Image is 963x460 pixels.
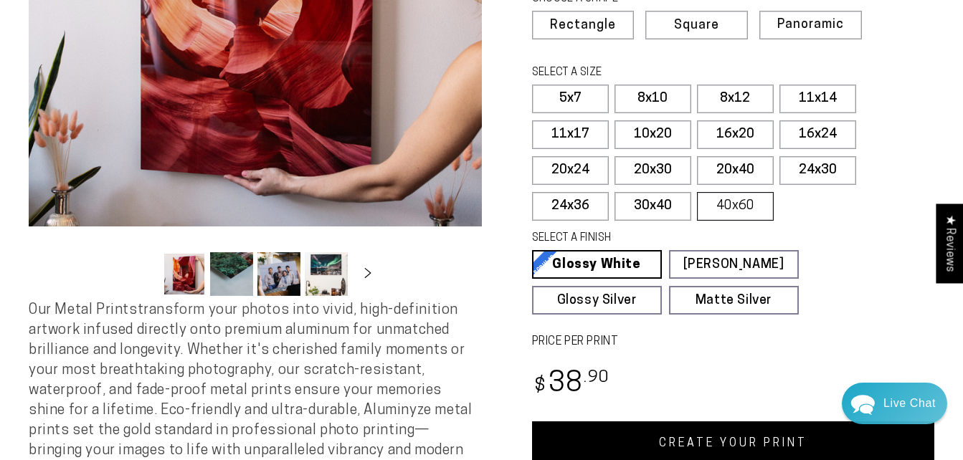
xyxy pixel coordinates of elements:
[615,85,691,113] label: 8x10
[532,370,610,398] bdi: 38
[532,85,609,113] label: 5x7
[532,192,609,221] label: 24x36
[697,156,774,185] label: 20x40
[615,156,691,185] label: 20x30
[532,250,662,279] a: Glossy White
[697,120,774,149] label: 16x20
[210,252,253,296] button: Load image 2 in gallery view
[550,19,616,32] span: Rectangle
[127,258,158,289] button: Slide left
[532,334,935,350] label: PRICE PER PRINT
[936,203,963,283] div: Click to open Judge.me floating reviews tab
[883,383,936,424] div: Contact Us Directly
[532,120,609,149] label: 11x17
[584,370,609,386] sup: .90
[532,65,768,81] legend: SELECT A SIZE
[669,250,799,279] a: [PERSON_NAME]
[532,231,768,246] legend: SELECT A FINISH
[352,258,384,289] button: Slide right
[697,85,774,113] label: 8x12
[697,192,774,221] label: 40x60
[615,120,691,149] label: 10x20
[305,252,348,296] button: Load image 4 in gallery view
[532,156,609,185] label: 20x24
[777,18,844,32] span: Panoramic
[534,377,546,396] span: $
[532,286,662,315] a: Glossy Silver
[779,120,856,149] label: 16x24
[842,383,947,424] div: Chat widget toggle
[163,252,206,296] button: Load image 1 in gallery view
[615,192,691,221] label: 30x40
[257,252,300,296] button: Load image 3 in gallery view
[669,286,799,315] a: Matte Silver
[779,156,856,185] label: 24x30
[779,85,856,113] label: 11x14
[674,19,719,32] span: Square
